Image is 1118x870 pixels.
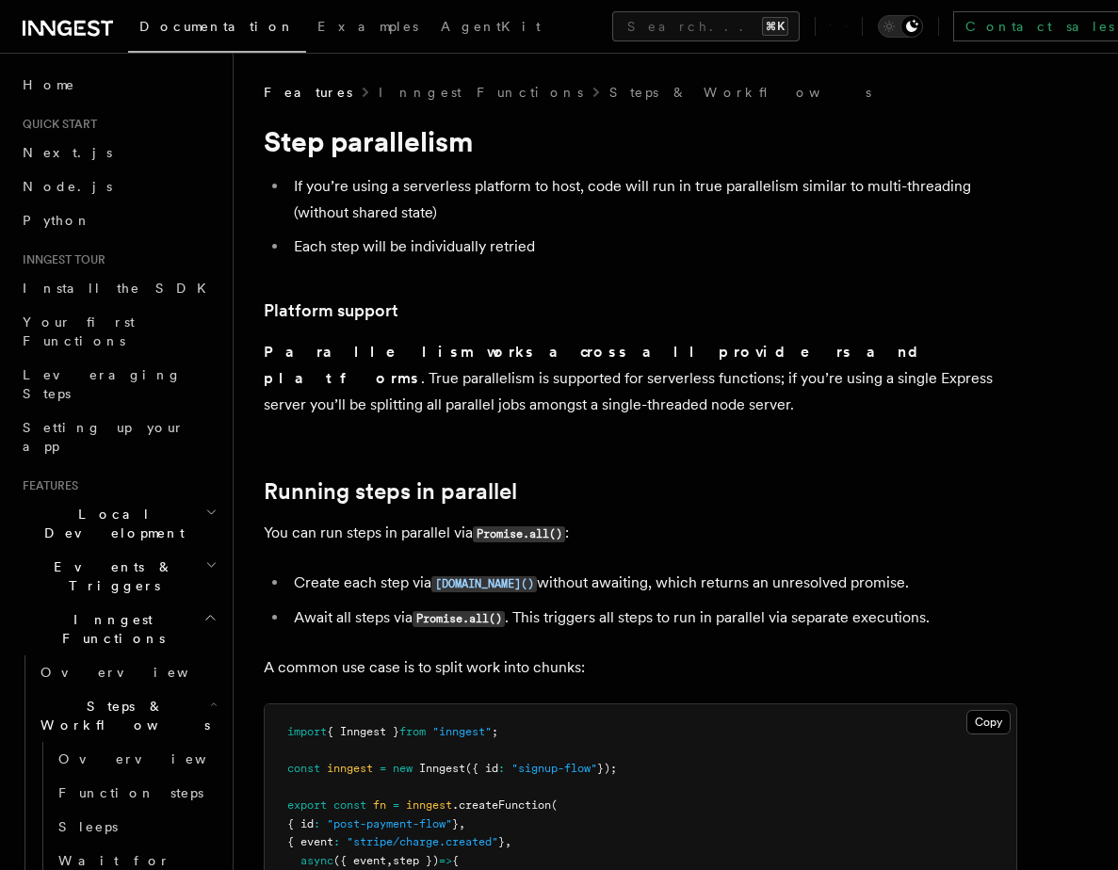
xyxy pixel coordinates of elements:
button: Toggle dark mode [878,15,923,38]
p: You can run steps in parallel via : [264,520,1017,547]
span: inngest [327,762,373,775]
span: Install the SDK [23,281,218,296]
a: Python [15,203,221,237]
span: ({ event [333,854,386,867]
span: Leveraging Steps [23,367,182,401]
strong: Parallelism works across all providers and platforms [264,343,933,387]
span: const [287,762,320,775]
span: Function steps [58,785,203,800]
a: Next.js [15,136,221,169]
span: Steps & Workflows [33,697,210,734]
span: Documentation [139,19,295,34]
button: Inngest Functions [15,603,221,655]
span: Inngest Functions [15,610,203,648]
span: const [333,798,366,812]
span: Examples [317,19,418,34]
span: AgentKit [441,19,541,34]
span: } [498,835,505,848]
a: Install the SDK [15,271,221,305]
code: Promise.all() [473,526,565,542]
button: Events & Triggers [15,550,221,603]
span: Python [23,213,91,228]
a: Inngest Functions [379,83,583,102]
a: Function steps [51,776,221,810]
span: } [452,817,459,830]
span: : [333,835,340,848]
span: "inngest" [432,725,492,738]
span: import [287,725,327,738]
span: = [380,762,386,775]
a: Steps & Workflows [609,83,871,102]
a: Your first Functions [15,305,221,358]
a: Overview [51,742,221,776]
span: : [314,817,320,830]
span: Features [264,83,352,102]
span: { Inngest } [327,725,399,738]
span: => [439,854,452,867]
span: Your first Functions [23,314,135,348]
span: ({ id [465,762,498,775]
span: Overview [58,751,252,766]
span: Features [15,478,78,493]
a: Documentation [128,6,306,53]
code: [DOMAIN_NAME]() [431,576,537,592]
a: Platform support [264,298,398,324]
button: Copy [966,710,1011,734]
li: If you’re using a serverless platform to host, code will run in true parallelism similar to multi... [288,173,1017,226]
span: , [386,854,393,867]
span: }); [597,762,617,775]
a: Running steps in parallel [264,478,517,505]
span: export [287,798,327,812]
span: "stripe/charge.created" [347,835,498,848]
span: inngest [406,798,452,812]
button: Steps & Workflows [33,689,221,742]
span: Next.js [23,145,112,160]
li: Each step will be individually retried [288,234,1017,260]
a: AgentKit [429,6,552,51]
p: A common use case is to split work into chunks: [264,654,1017,681]
span: ; [492,725,498,738]
span: Overview [41,665,235,680]
li: Await all steps via . This triggers all steps to run in parallel via separate executions. [288,604,1017,632]
span: { id [287,817,314,830]
li: Create each step via without awaiting, which returns an unresolved promise. [288,570,1017,597]
code: Promise.all() [413,611,505,627]
span: async [300,854,333,867]
span: , [459,817,465,830]
span: { event [287,835,333,848]
span: from [399,725,426,738]
span: ( [551,798,558,812]
span: = [393,798,399,812]
span: Events & Triggers [15,557,205,595]
span: Node.js [23,179,112,194]
span: { [452,854,459,867]
span: "post-payment-flow" [327,817,452,830]
a: Overview [33,655,221,689]
a: Setting up your app [15,411,221,463]
span: : [498,762,505,775]
span: Local Development [15,505,205,542]
span: , [505,835,511,848]
span: Inngest [419,762,465,775]
span: "signup-flow" [511,762,597,775]
span: new [393,762,413,775]
span: .createFunction [452,798,551,812]
span: Inngest tour [15,252,105,267]
a: Sleeps [51,810,221,844]
span: step }) [393,854,439,867]
a: Leveraging Steps [15,358,221,411]
button: Search...⌘K [612,11,800,41]
span: fn [373,798,386,812]
p: . True parallelism is supported for serverless functions; if you’re using a single Express server... [264,339,1017,418]
h1: Step parallelism [264,124,1017,158]
a: Examples [306,6,429,51]
a: [DOMAIN_NAME]() [431,573,537,591]
a: Home [15,68,221,102]
span: Home [23,75,75,94]
span: Setting up your app [23,420,185,454]
a: Node.js [15,169,221,203]
kbd: ⌘K [762,17,788,36]
span: Sleeps [58,819,118,834]
span: Quick start [15,117,97,132]
button: Local Development [15,497,221,550]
